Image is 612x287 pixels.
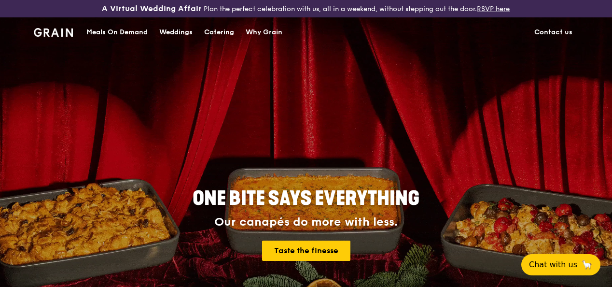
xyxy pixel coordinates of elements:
a: Catering [198,18,240,47]
div: Our canapés do more with less. [132,215,480,229]
a: GrainGrain [34,17,73,46]
span: Chat with us [529,259,577,271]
img: Grain [34,28,73,37]
a: Weddings [153,18,198,47]
a: Contact us [529,18,578,47]
div: Catering [204,18,234,47]
div: Plan the perfect celebration with us, all in a weekend, without stepping out the door. [102,4,510,14]
div: Meals On Demand [86,18,148,47]
div: Why Grain [246,18,282,47]
a: RSVP here [477,5,510,13]
a: Taste the finesse [262,241,350,261]
a: Why Grain [240,18,288,47]
span: ONE BITE SAYS EVERYTHING [193,187,419,210]
div: Weddings [159,18,193,47]
span: 🦙 [581,259,593,271]
h3: A Virtual Wedding Affair [102,4,202,14]
button: Chat with us🦙 [521,254,600,275]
